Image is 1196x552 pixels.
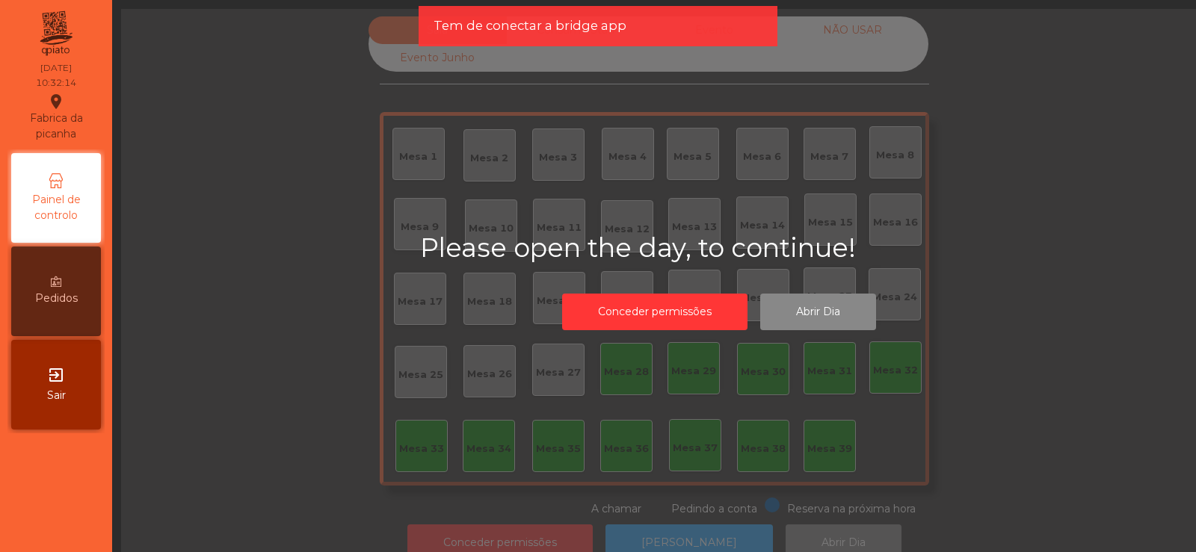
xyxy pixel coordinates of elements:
span: Tem de conectar a bridge app [434,16,626,35]
span: Sair [47,388,66,403]
i: exit_to_app [47,366,65,384]
button: Abrir Dia [760,294,876,330]
span: Painel de controlo [15,192,97,223]
i: location_on [47,93,65,111]
div: Fabrica da picanha [12,93,100,142]
span: Pedidos [35,291,78,306]
h2: Please open the day, to continue! [420,232,1018,264]
button: Conceder permissões [562,294,747,330]
img: qpiato [37,7,74,60]
div: [DATE] [40,61,72,75]
div: 10:32:14 [36,76,76,90]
